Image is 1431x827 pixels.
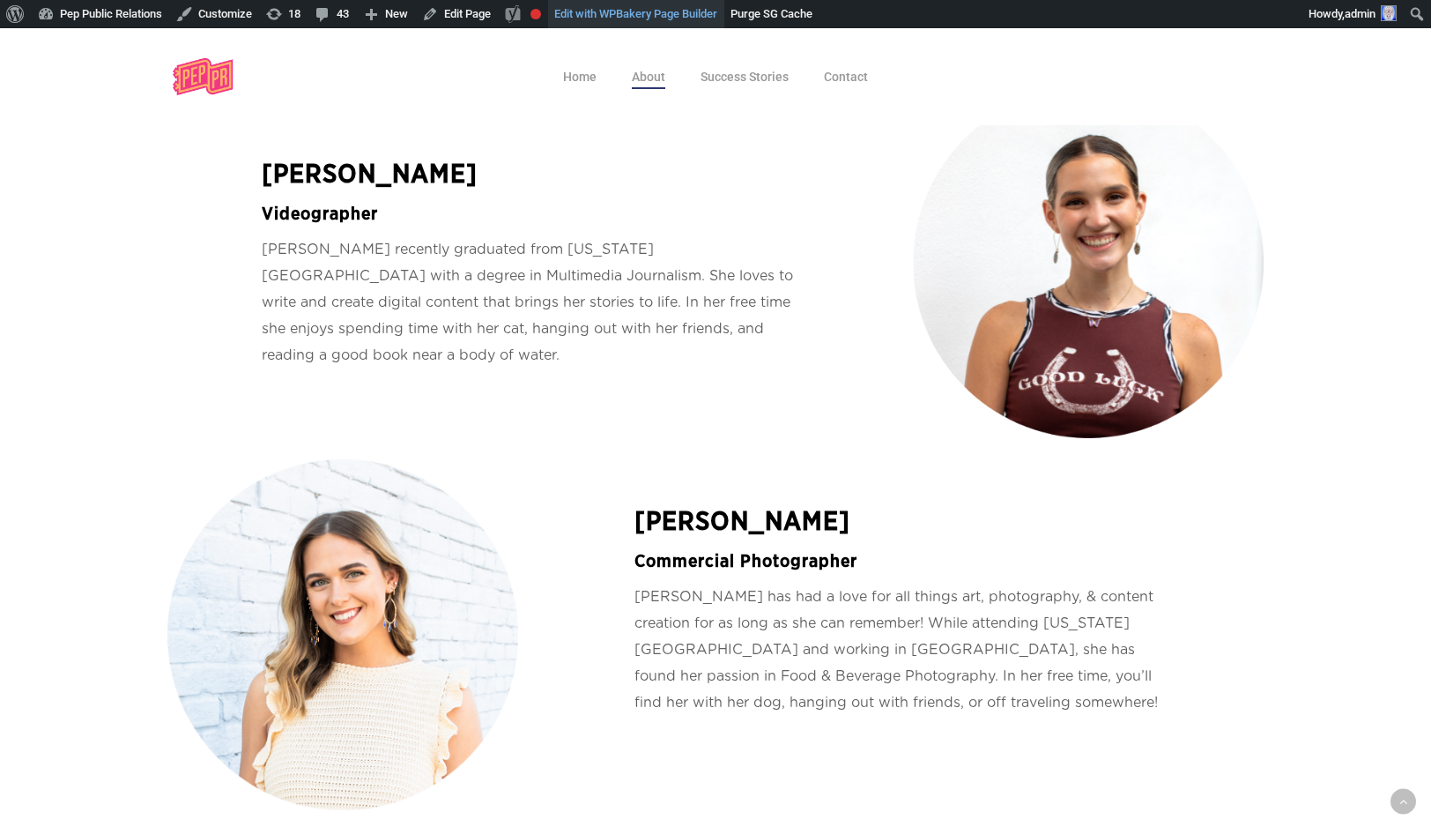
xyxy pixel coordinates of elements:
[540,504,1264,540] h3: [PERSON_NAME]
[167,157,891,192] h3: [PERSON_NAME]
[540,547,1264,577] h4: Commercial Photographer
[563,71,597,83] a: Home
[701,70,789,84] span: Success Stories
[824,71,868,83] a: Contact
[540,584,1264,716] p: [PERSON_NAME] has had a love for all things art, photography, & content creation for as long as s...
[167,199,891,229] h4: Videographer
[632,71,665,83] a: About
[632,70,665,84] span: About
[1345,7,1375,20] span: admin
[824,70,868,84] span: Contact
[563,70,597,84] span: Home
[701,71,789,83] a: Success Stories
[167,236,891,369] p: [PERSON_NAME] recently graduated from [US_STATE][GEOGRAPHIC_DATA] with a degree in Multimedia Jou...
[530,9,541,19] div: Focus keyphrase not set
